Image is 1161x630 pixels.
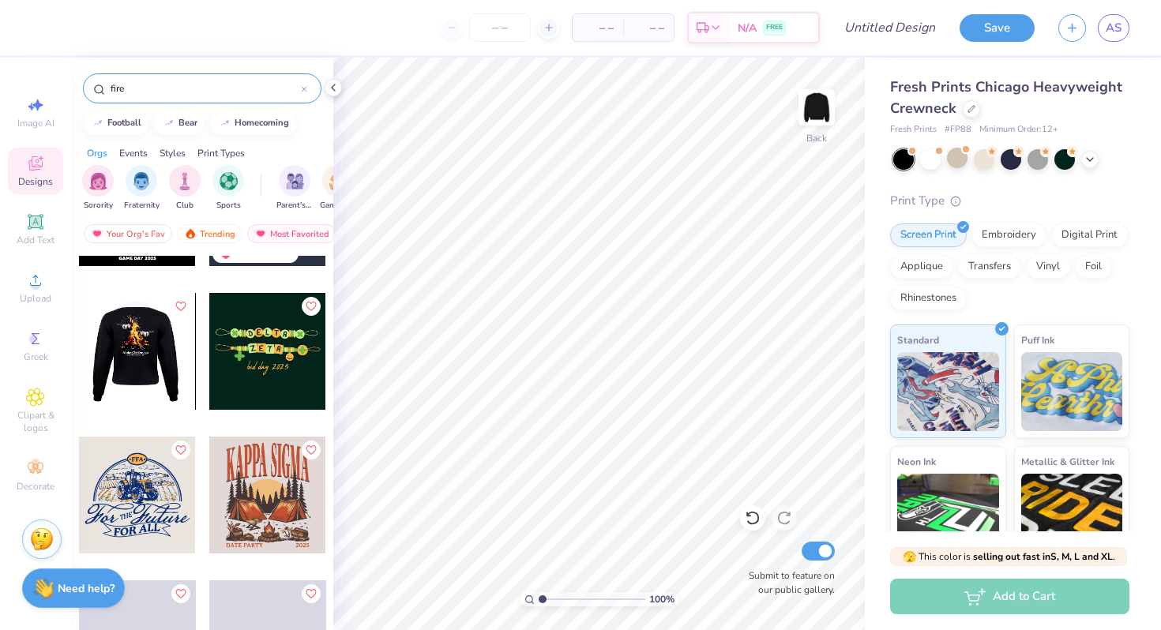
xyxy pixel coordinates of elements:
div: Foil [1075,255,1112,279]
div: Embroidery [971,223,1046,247]
div: bear [178,118,197,127]
button: Save [960,14,1035,42]
img: Sports Image [220,172,238,190]
img: Fraternity Image [133,172,150,190]
img: Back [801,92,832,123]
input: – – [469,13,531,42]
span: Add Text [17,234,54,246]
div: filter for Parent's Weekend [276,165,313,212]
span: N/A [738,20,757,36]
span: Clipart & logos [8,409,63,434]
div: filter for Club [169,165,201,212]
span: Metallic & Glitter Ink [1021,453,1114,470]
button: filter button [212,165,244,212]
input: Try "Alpha" [109,81,301,96]
span: Standard [897,332,939,348]
img: Puff Ink [1021,352,1123,431]
button: filter button [169,165,201,212]
img: most_fav.gif [254,228,267,239]
img: Parent's Weekend Image [286,172,304,190]
img: trend_line.gif [219,118,231,128]
span: Upload [20,292,51,305]
span: Image AI [17,117,54,129]
span: This color is . [903,549,1115,564]
span: Designs [18,175,53,188]
button: Like [302,441,321,459]
div: filter for Game Day [320,165,356,212]
span: Sports [216,200,241,212]
span: – – [582,20,614,36]
span: Fresh Prints Chicago Heavyweight Crewneck [890,77,1122,118]
div: Screen Print [890,223,967,247]
button: filter button [276,165,313,212]
span: Parent's Weekend [276,200,313,212]
div: Print Types [197,146,245,160]
div: Digital Print [1051,223,1128,247]
img: most_fav.gif [91,228,103,239]
div: Trending [177,224,242,243]
button: Like [302,297,321,316]
button: bear [154,111,205,135]
div: homecoming [235,118,289,127]
button: Like [171,584,190,603]
img: trending.gif [184,228,197,239]
img: Game Day Image [329,172,348,190]
div: Transfers [958,255,1021,279]
span: Fresh Prints [890,123,937,137]
button: Like [171,441,190,459]
input: Untitled Design [832,12,948,43]
div: football [107,118,141,127]
div: Vinyl [1026,255,1070,279]
span: – – [633,20,664,36]
img: Standard [897,352,999,431]
img: Neon Ink [897,474,999,553]
span: Fraternity [124,200,160,212]
span: AS [1106,19,1122,37]
a: AS [1098,14,1129,42]
div: Your Org's Fav [84,224,172,243]
button: football [83,111,148,135]
div: Applique [890,255,953,279]
button: Like [171,297,190,316]
div: Styles [160,146,186,160]
button: filter button [82,165,114,212]
label: Submit to feature on our public gallery. [740,568,835,597]
div: filter for Sports [212,165,244,212]
div: Events [119,146,148,160]
span: Club [176,200,193,212]
span: 🫣 [903,549,916,564]
span: Greek [24,351,48,363]
span: Minimum Order: 12 + [979,123,1058,137]
span: FREE [766,22,783,33]
span: Neon Ink [897,453,936,470]
div: filter for Sorority [82,165,114,212]
img: trend_line.gif [163,118,175,128]
strong: selling out fast in S, M, L and XL [973,550,1113,563]
button: Like [302,584,321,603]
div: filter for Fraternity [124,165,160,212]
img: Metallic & Glitter Ink [1021,474,1123,553]
div: Print Type [890,192,1129,210]
div: Rhinestones [890,287,967,310]
div: Back [806,131,827,145]
span: Sorority [84,200,113,212]
div: Orgs [87,146,107,160]
img: Sorority Image [89,172,107,190]
button: homecoming [210,111,296,135]
span: # FP88 [945,123,971,137]
span: Game Day [320,200,356,212]
span: Decorate [17,480,54,493]
span: Puff Ink [1021,332,1054,348]
strong: Need help? [58,581,115,596]
button: filter button [320,165,356,212]
div: Most Favorited [247,224,336,243]
img: trend_line.gif [92,118,104,128]
button: filter button [124,165,160,212]
img: Club Image [176,172,193,190]
span: 100 % [649,592,674,606]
